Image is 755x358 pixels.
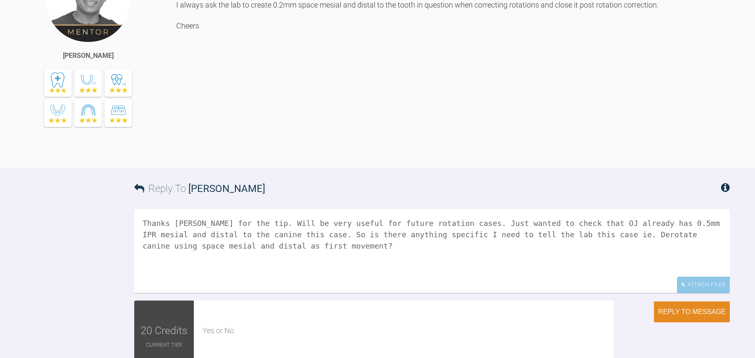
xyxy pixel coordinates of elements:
[654,301,730,322] button: Reply to Message
[63,50,114,61] div: [PERSON_NAME]
[134,181,265,197] h3: Reply To
[141,322,187,339] span: 20 Credits
[677,277,730,293] div: Attach Files
[188,183,265,195] span: [PERSON_NAME]
[134,209,730,293] textarea: Thanks [PERSON_NAME] for the tip. Will be very useful for future rotation cases. Just wanted to c...
[203,325,614,337] div: Yes or No
[658,308,726,316] div: Reply to Message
